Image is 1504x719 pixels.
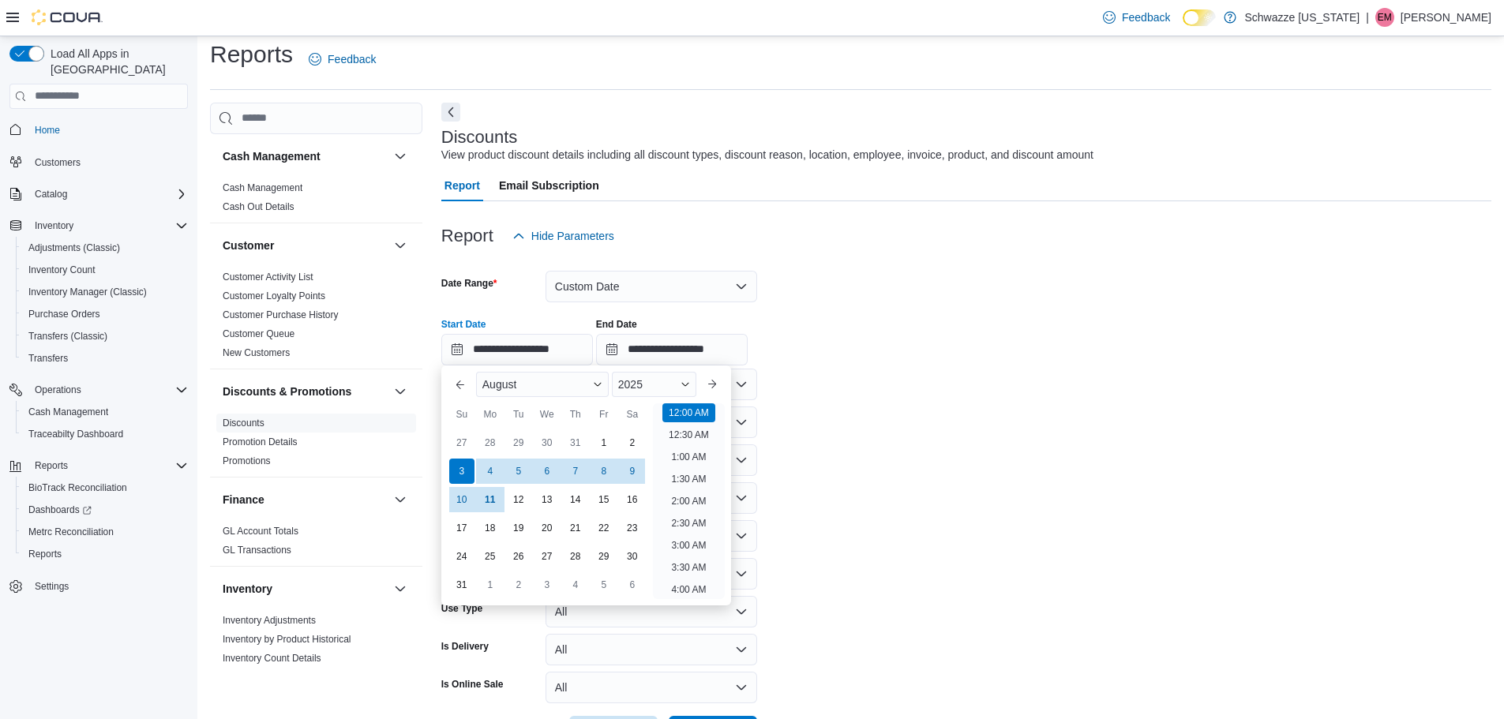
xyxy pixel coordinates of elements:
ul: Time [653,403,725,599]
span: Purchase Orders [22,305,188,324]
button: Inventory [391,579,410,598]
div: Discounts & Promotions [210,414,422,477]
a: Metrc Reconciliation [22,522,120,541]
button: Cash Management [16,401,194,423]
button: Customers [3,151,194,174]
button: Operations [3,379,194,401]
a: Promotions [223,455,271,466]
span: Discounts [223,417,264,429]
span: Customer Activity List [223,271,313,283]
button: Customer [391,236,410,255]
div: Finance [210,522,422,566]
div: day-29 [591,544,617,569]
button: Catalog [3,183,194,205]
span: Cash Management [223,182,302,194]
button: Inventory [223,581,388,597]
span: Transfers (Classic) [28,330,107,343]
button: Reports [16,543,194,565]
div: day-6 [534,459,560,484]
span: Cash Management [28,406,108,418]
span: Dashboards [28,504,92,516]
div: day-26 [506,544,531,569]
div: day-10 [449,487,474,512]
button: BioTrack Reconciliation [16,477,194,499]
label: Start Date [441,318,486,331]
span: Operations [28,380,188,399]
li: 12:00 AM [662,403,715,422]
img: Cova [32,9,103,25]
a: Discounts [223,418,264,429]
span: Dashboards [22,500,188,519]
button: Transfers [16,347,194,369]
li: 1:00 AM [665,448,712,466]
a: Reports [22,545,68,564]
span: Adjustments (Classic) [28,242,120,254]
button: Inventory Manager (Classic) [16,281,194,303]
div: day-19 [506,515,531,541]
a: Purchase Orders [22,305,107,324]
h3: Report [441,227,493,245]
h3: Customer [223,238,274,253]
div: day-3 [449,459,474,484]
li: 12:30 AM [662,425,715,444]
div: day-3 [534,572,560,597]
a: Inventory Adjustments [223,615,316,626]
span: Purchase Orders [28,308,100,320]
a: Traceabilty Dashboard [22,425,129,444]
span: Feedback [328,51,376,67]
span: Feedback [1122,9,1170,25]
span: Inventory Count [28,264,96,276]
div: day-27 [449,430,474,455]
div: Fr [591,402,617,427]
span: Transfers (Classic) [22,327,188,346]
div: Su [449,402,474,427]
button: Custom Date [546,271,757,302]
span: Report [444,170,480,201]
div: day-28 [478,430,503,455]
a: Cash Management [223,182,302,193]
span: BioTrack Reconciliation [28,481,127,494]
span: Cash Out Details [223,200,294,213]
div: day-11 [478,487,503,512]
div: day-2 [506,572,531,597]
span: Customer Purchase History [223,309,339,321]
button: Reports [3,455,194,477]
li: 3:00 AM [665,536,712,555]
div: day-9 [620,459,645,484]
h1: Reports [210,39,293,70]
p: Schwazze [US_STATE] [1244,8,1360,27]
div: August, 2025 [448,429,647,599]
div: day-20 [534,515,560,541]
div: day-29 [506,430,531,455]
a: Inventory Manager (Classic) [22,283,153,301]
button: Inventory [3,215,194,237]
span: Traceabilty Dashboard [28,428,123,440]
button: Cash Management [223,148,388,164]
div: Sa [620,402,645,427]
label: Use Type [441,602,482,615]
a: GL Account Totals [223,526,298,537]
div: day-25 [478,544,503,569]
li: 2:30 AM [665,514,712,533]
a: Promotion Details [223,436,298,448]
button: Open list of options [735,416,748,429]
a: Cash Out Details [223,201,294,212]
span: August [482,378,517,391]
li: 4:00 AM [665,580,712,599]
span: Inventory [35,219,73,232]
button: Finance [223,492,388,507]
div: Mo [478,402,503,427]
button: Next [441,103,460,122]
div: day-23 [620,515,645,541]
label: Date Range [441,277,497,290]
span: 2025 [618,378,643,391]
div: day-6 [620,572,645,597]
div: Cash Management [210,178,422,223]
button: Previous Month [448,372,473,397]
span: Inventory Count Details [223,652,321,665]
button: Settings [3,575,194,597]
div: We [534,402,560,427]
span: Catalog [28,185,188,204]
span: Adjustments (Classic) [22,238,188,257]
div: day-5 [506,459,531,484]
